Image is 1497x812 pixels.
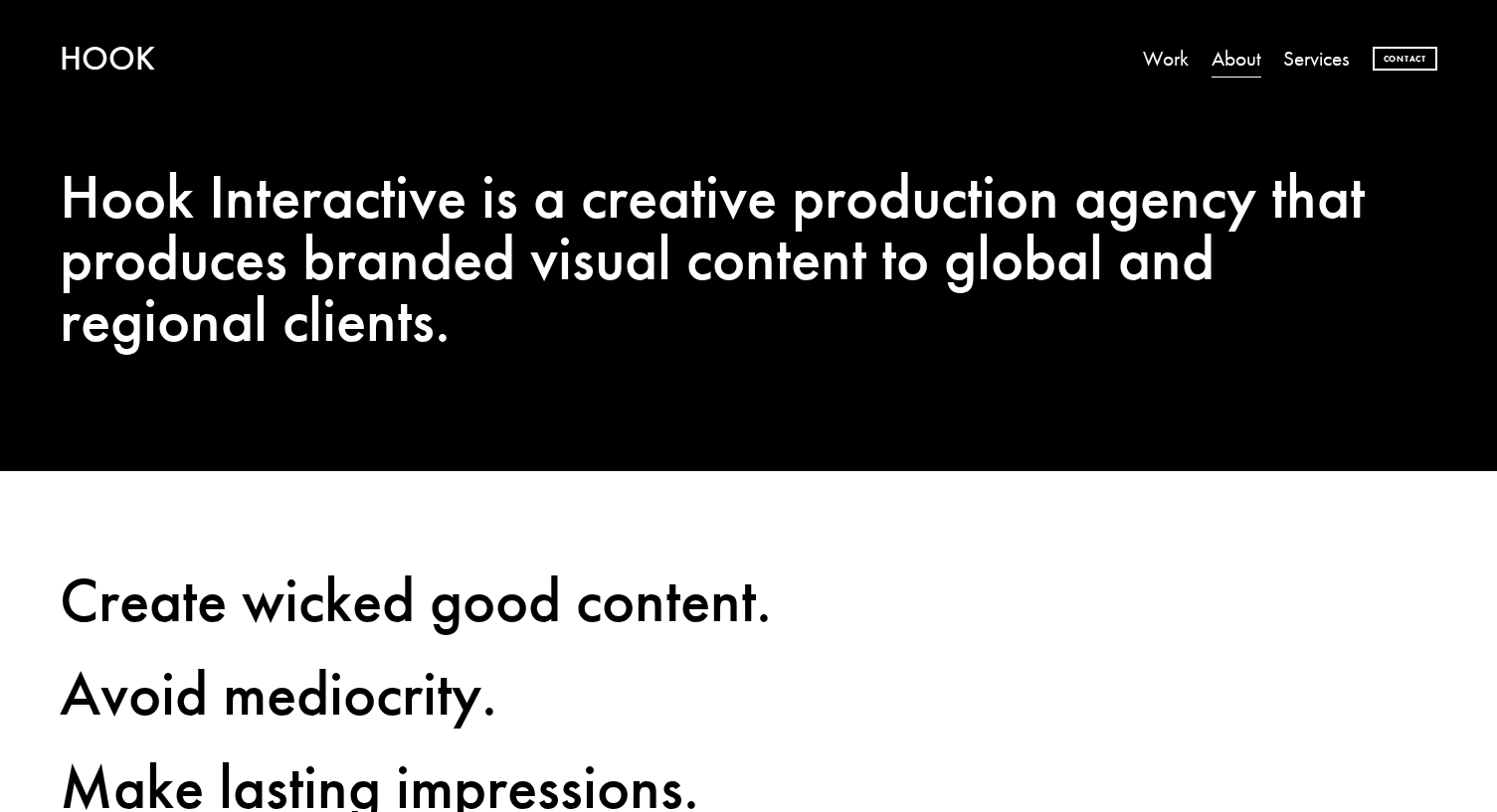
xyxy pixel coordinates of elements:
h2: Create wicked good content. [60,569,1437,631]
a: Services [1283,38,1350,81]
a: Contact [1373,47,1437,72]
h2: Avoid mediocrity. [60,663,1437,725]
a: HOOK [60,38,155,79]
h2: Hook Interactive is a creative production agency that produces branded visual content to global a... [60,166,1437,351]
a: Work [1143,38,1189,81]
a: About [1212,38,1261,81]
